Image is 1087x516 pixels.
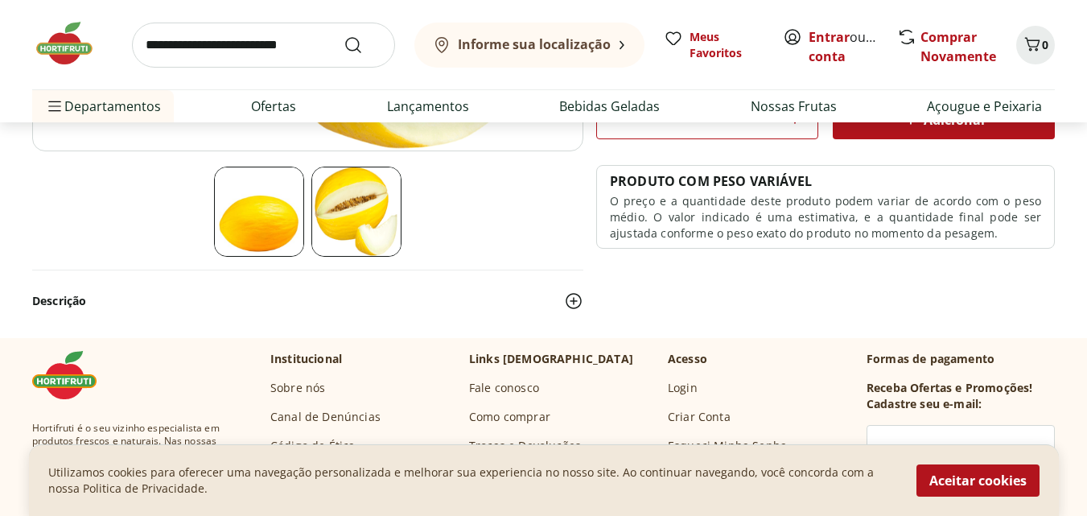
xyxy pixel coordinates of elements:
[32,19,113,68] img: Hortifruti
[414,23,644,68] button: Informe sua localização
[1016,26,1055,64] button: Carrinho
[927,97,1042,116] a: Açougue e Peixaria
[32,422,245,512] span: Hortifruti é o seu vizinho especialista em produtos frescos e naturais. Nas nossas plataformas de...
[690,29,764,61] span: Meus Favoritos
[469,438,581,454] a: Trocas e Devoluções
[45,87,64,126] button: Menu
[270,380,325,396] a: Sobre nós
[311,167,401,257] img: Melão Amarelo Unidade partido
[270,438,355,454] a: Código de Ética
[270,351,342,367] p: Institucional
[387,97,469,116] a: Lançamentos
[1042,37,1048,52] span: 0
[809,28,850,46] a: Entrar
[45,87,161,126] span: Departamentos
[469,409,550,425] a: Como comprar
[867,380,1032,396] h3: Receba Ofertas e Promoções!
[867,351,1055,367] p: Formas de pagamento
[270,409,381,425] a: Canal de Denúncias
[668,409,731,425] a: Criar Conta
[559,97,660,116] a: Bebidas Geladas
[668,380,698,396] a: Login
[668,351,707,367] p: Acesso
[458,35,611,53] b: Informe sua localização
[668,438,787,454] a: Esqueci Minha Senha
[32,283,583,319] button: Descrição
[344,35,382,55] button: Submit Search
[610,172,812,190] p: PRODUTO COM PESO VARIÁVEL
[469,351,633,367] p: Links [DEMOGRAPHIC_DATA]
[132,23,395,68] input: search
[867,396,982,412] h3: Cadastre seu e-mail:
[32,351,113,399] img: Hortifruti
[809,28,897,65] a: Criar conta
[664,29,764,61] a: Meus Favoritos
[251,97,296,116] a: Ofertas
[751,97,837,116] a: Nossas Frutas
[920,28,996,65] a: Comprar Novamente
[610,193,1041,241] p: O preço e a quantidade deste produto podem variar de acordo com o peso médio. O valor indicado é ...
[809,27,880,66] span: ou
[214,167,304,257] img: Melão Amarelo Unidade
[469,380,539,396] a: Fale conosco
[48,464,897,497] p: Utilizamos cookies para oferecer uma navegação personalizada e melhorar sua experiencia no nosso ...
[916,464,1040,497] button: Aceitar cookies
